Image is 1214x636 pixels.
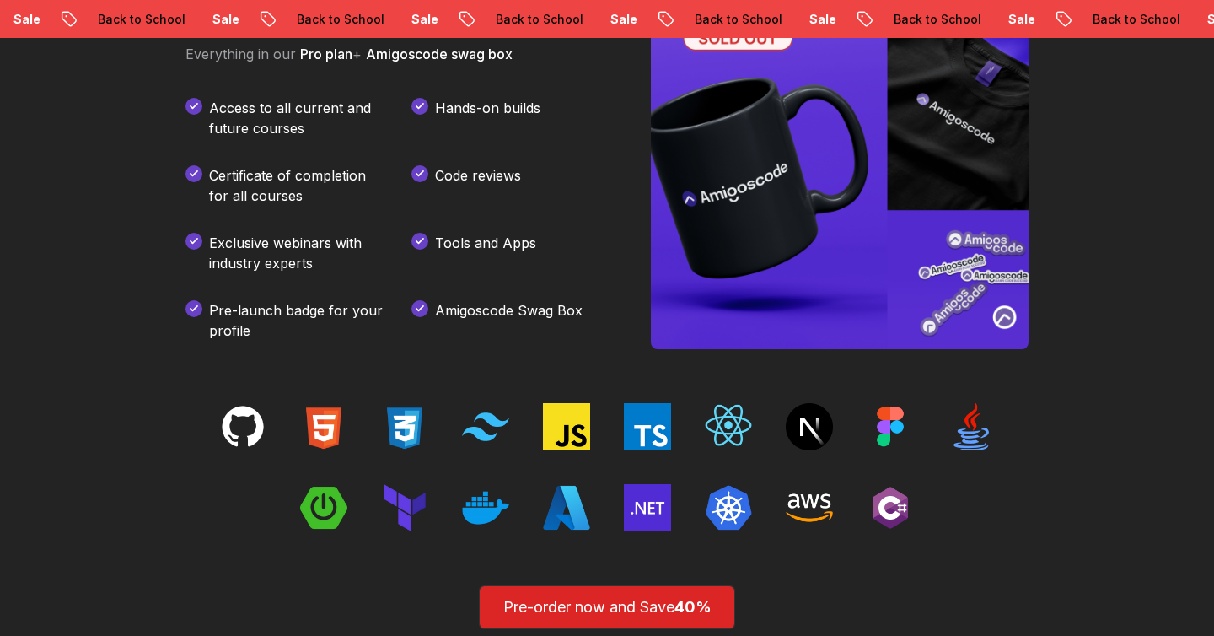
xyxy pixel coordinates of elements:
[744,11,798,28] p: Sale
[948,403,995,450] img: techs tacks
[366,46,513,62] span: Amigoscode swag box
[381,403,428,450] img: techs tacks
[462,403,509,450] img: techs tacks
[829,11,943,28] p: Back to School
[209,300,384,341] p: Pre-launch badge for your profile
[209,233,384,273] p: Exclusive webinars with industry experts
[943,11,997,28] p: Sale
[545,11,599,28] p: Sale
[786,484,833,531] img: techs tacks
[346,11,400,28] p: Sale
[435,233,536,273] p: Tools and Apps
[300,46,352,62] span: Pro plan
[630,11,744,28] p: Back to School
[705,484,752,531] img: techs tacks
[381,484,428,531] img: techs tacks
[232,11,346,28] p: Back to School
[1028,11,1142,28] p: Back to School
[705,403,752,450] img: techs tacks
[499,596,715,619] p: Pre-order now and Save
[624,403,671,450] img: techs tacks
[435,165,521,206] p: Code reviews
[786,403,833,450] img: techs tacks
[867,403,914,450] img: techs tacks
[1142,11,1196,28] p: Sale
[209,165,384,206] p: Certificate of completion for all courses
[300,484,347,531] img: techs tacks
[624,484,671,531] img: techs tacks
[462,484,509,531] img: techs tacks
[300,403,347,450] img: techs tacks
[867,484,914,531] img: techs tacks
[651,12,1029,349] img: Amigoscode SwagBox
[543,484,590,531] img: techs tacks
[435,98,540,138] p: Hands-on builds
[148,11,201,28] p: Sale
[435,300,583,341] p: Amigoscode Swag Box
[33,11,148,28] p: Back to School
[543,403,590,450] img: techs tacks
[674,598,712,616] span: 40%
[219,403,266,450] img: techs tacks
[185,44,610,64] p: Everything in our +
[431,11,545,28] p: Back to School
[209,98,384,138] p: Access to all current and future courses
